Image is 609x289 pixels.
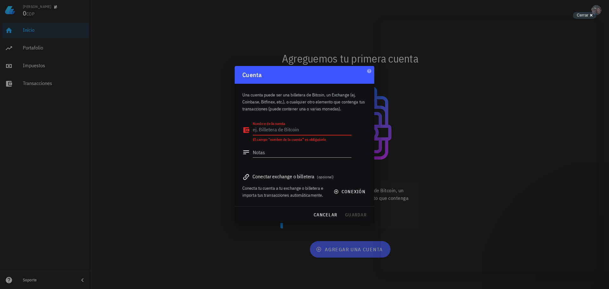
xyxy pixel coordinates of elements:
[253,121,285,126] label: Nombre de la cuenta
[573,12,596,19] button: Cerrar
[330,186,370,197] button: conexión
[253,138,351,141] div: El campo "nombre de la cuenta" es obligatorio
[242,84,367,116] div: Una cuenta puede ser una billetera de Bitcoin, un Exchange (ej. Coinbase, Bitfinex, etc.), o cual...
[235,66,374,84] div: Cuenta
[335,189,365,194] span: conexión
[313,212,337,218] span: cancelar
[311,209,340,220] button: cancelar
[242,172,367,181] div: Conectar exchange o billetera
[577,13,588,17] span: Cerrar
[242,185,326,199] div: Conecta tu cuenta a tu exchange o billetera e importa tus transacciones automáticamente.
[381,22,596,272] iframe: Help Scout Beacon - Live Chat, Contact Form, and Knowledge Base
[317,174,334,179] span: (opcional)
